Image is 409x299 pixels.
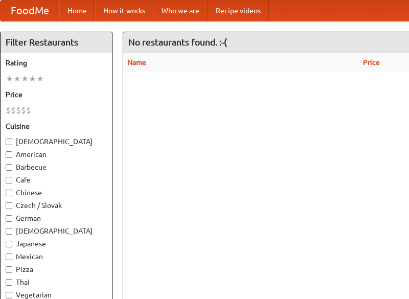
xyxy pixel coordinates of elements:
input: [DEMOGRAPHIC_DATA] [6,228,12,235]
li: $ [6,105,11,116]
li: $ [26,105,31,116]
li: ★ [13,73,21,84]
li: $ [11,105,16,116]
li: ★ [29,73,36,84]
label: [DEMOGRAPHIC_DATA] [6,226,107,236]
a: Home [59,1,95,21]
a: How it works [95,1,153,21]
li: ★ [6,73,13,84]
a: Name [127,58,146,66]
h5: Price [6,89,107,100]
h4: Filter Restaurants [1,32,112,53]
label: American [6,149,107,159]
li: $ [16,105,21,116]
li: ★ [21,73,29,84]
label: [DEMOGRAPHIC_DATA] [6,136,107,147]
label: Mexican [6,251,107,262]
a: Price [363,58,380,66]
input: Barbecue [6,164,12,171]
input: American [6,151,12,158]
a: Recipe videos [208,1,269,21]
li: ★ [36,73,44,84]
a: FoodMe [1,1,59,21]
a: Who we are [153,1,208,21]
label: German [6,213,107,223]
input: Chinese [6,190,12,196]
label: Czech / Slovak [6,200,107,211]
h5: Rating [6,58,107,68]
label: Thai [6,277,107,287]
label: Cafe [6,175,107,185]
label: Barbecue [6,162,107,172]
input: Pizza [6,266,12,273]
ng-pluralize: No restaurants found. :-( [128,37,227,47]
input: Mexican [6,254,12,260]
li: $ [21,105,26,116]
label: Japanese [6,239,107,249]
h5: Cuisine [6,121,107,131]
label: Pizza [6,264,107,274]
input: Thai [6,279,12,286]
input: Vegetarian [6,292,12,298]
label: Chinese [6,188,107,198]
input: Czech / Slovak [6,202,12,209]
input: German [6,215,12,222]
input: [DEMOGRAPHIC_DATA] [6,139,12,145]
input: Cafe [6,177,12,183]
input: Japanese [6,241,12,247]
